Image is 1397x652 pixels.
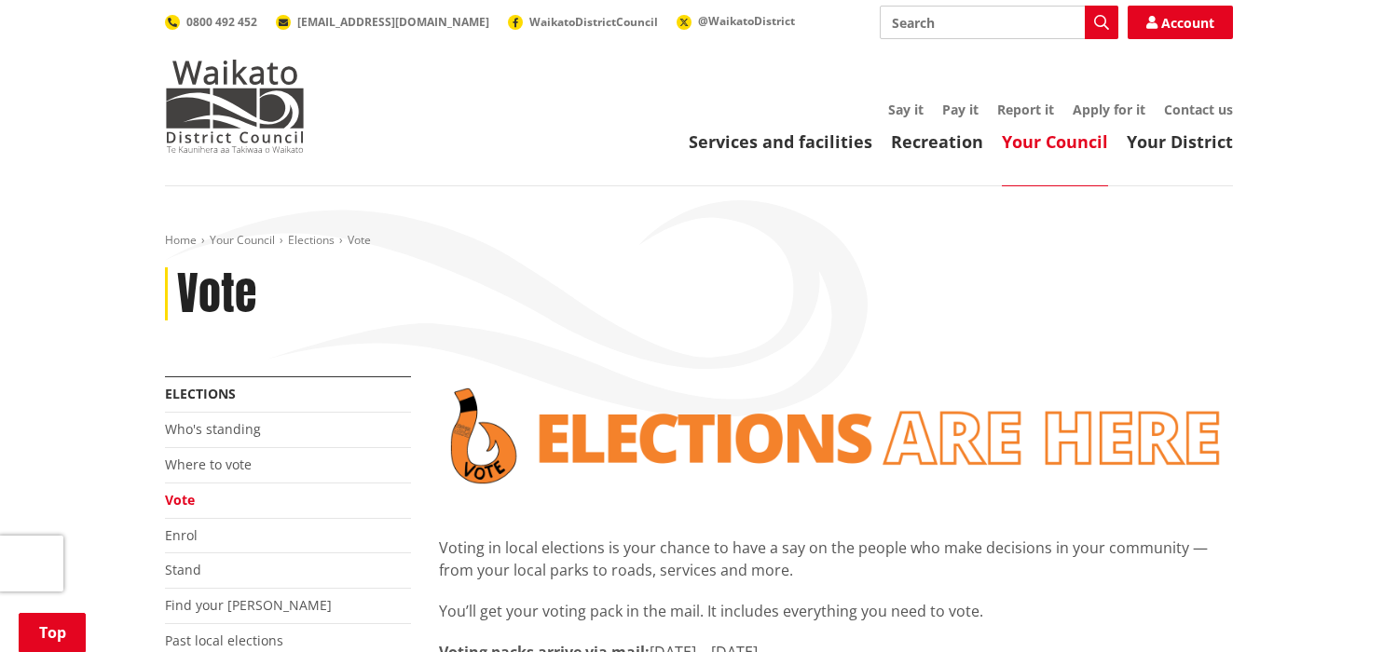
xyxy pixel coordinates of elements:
p: Voting in local elections is your chance to have a say on the people who make decisions in your c... [439,537,1233,581]
a: Your Council [1002,130,1108,153]
a: Report it [997,101,1054,118]
h1: Vote [177,267,256,321]
a: Stand [165,561,201,578]
a: Apply for it [1073,101,1145,118]
a: @WaikatoDistrict [677,13,795,29]
input: Search input [880,6,1118,39]
span: [EMAIL_ADDRESS][DOMAIN_NAME] [297,14,489,30]
a: Account [1128,6,1233,39]
a: Top [19,613,86,652]
a: Who's standing [165,420,261,438]
a: Services and facilities [689,130,872,153]
a: [EMAIL_ADDRESS][DOMAIN_NAME] [276,14,489,30]
img: Vote banner transparent [439,376,1233,496]
span: Vote [348,232,371,248]
a: Vote [165,491,195,509]
a: WaikatoDistrictCouncil [508,14,658,30]
a: Your Council [210,232,275,248]
a: Enrol [165,526,198,544]
a: Your District [1127,130,1233,153]
nav: breadcrumb [165,233,1233,249]
a: 0800 492 452 [165,14,257,30]
p: You’ll get your voting pack in the mail. It includes everything you need to vote. [439,600,1233,622]
span: WaikatoDistrictCouncil [529,14,658,30]
a: Recreation [891,130,983,153]
span: @WaikatoDistrict [698,13,795,29]
a: Find your [PERSON_NAME] [165,596,332,614]
a: Say it [888,101,924,118]
span: 0800 492 452 [186,14,257,30]
a: Contact us [1164,101,1233,118]
a: Past local elections [165,632,283,649]
a: Elections [288,232,335,248]
img: Waikato District Council - Te Kaunihera aa Takiwaa o Waikato [165,60,305,153]
a: Home [165,232,197,248]
a: Elections [165,385,236,402]
a: Where to vote [165,455,252,473]
a: Pay it [942,101,979,118]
